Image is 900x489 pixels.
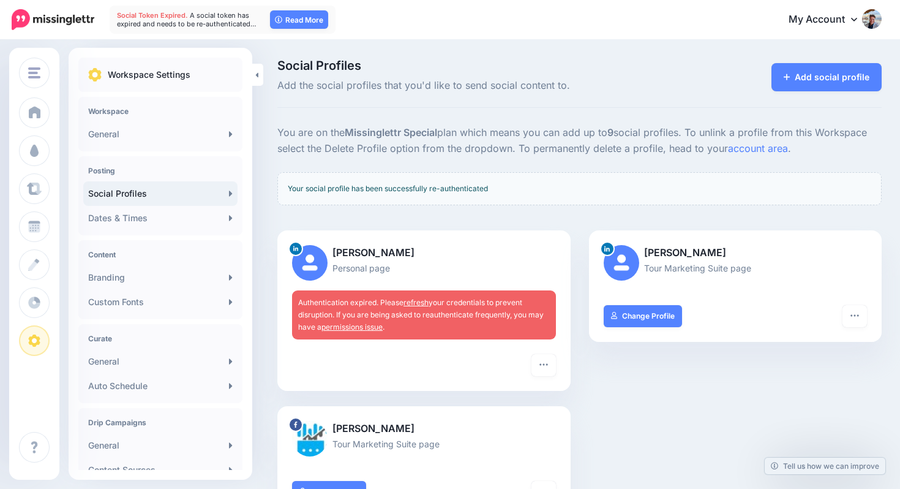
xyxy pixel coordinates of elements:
span: Social Profiles [277,59,674,72]
a: General [83,122,238,146]
h4: Drip Campaigns [88,418,233,427]
b: Missinglettr Special [345,126,437,138]
a: General [83,349,238,374]
h4: Content [88,250,233,259]
a: Read More [270,10,328,29]
a: Dates & Times [83,206,238,230]
a: Branding [83,265,238,290]
p: You are on the plan which means you can add up to social profiles. To unlink a profile from this ... [277,125,882,157]
p: Tour Marketing Suite page [292,437,556,451]
a: Custom Fonts [83,290,238,314]
a: General [83,433,238,458]
a: Auto Schedule [83,374,238,398]
h4: Workspace [88,107,233,116]
img: user_default_image.png [604,245,639,281]
p: Personal page [292,261,556,275]
p: Tour Marketing Suite page [604,261,868,275]
h4: Curate [88,334,233,343]
span: Add the social profiles that you'd like to send social content to. [277,78,674,94]
b: 9 [607,126,613,138]
img: Missinglettr [12,9,94,30]
img: settings.png [88,68,102,81]
div: Your social profile has been successfully re-authenticated [277,172,882,205]
img: menu.png [28,67,40,78]
h4: Posting [88,166,233,175]
a: My Account [776,5,882,35]
a: Change Profile [604,305,683,327]
a: permissions issue [321,322,383,332]
a: Tell us how we can improve [765,458,885,474]
p: Workspace Settings [108,67,190,82]
a: Add social profile [771,63,882,91]
a: Social Profiles [83,181,238,206]
p: [PERSON_NAME] [604,245,868,261]
p: [PERSON_NAME] [292,245,556,261]
a: refresh [403,298,429,307]
img: 453777935_409493875473900_8174178620958796104_n-bsa154022.jpg [292,421,328,457]
span: Social Token Expired. [117,11,188,20]
span: Authentication expired. Please your credentials to prevent disruption. If you are being asked to ... [298,298,544,332]
a: account area [728,142,788,154]
p: [PERSON_NAME] [292,421,556,437]
img: user_default_image.png [292,245,328,281]
a: Content Sources [83,458,238,482]
span: A social token has expired and needs to be re-authenticated… [117,11,257,28]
